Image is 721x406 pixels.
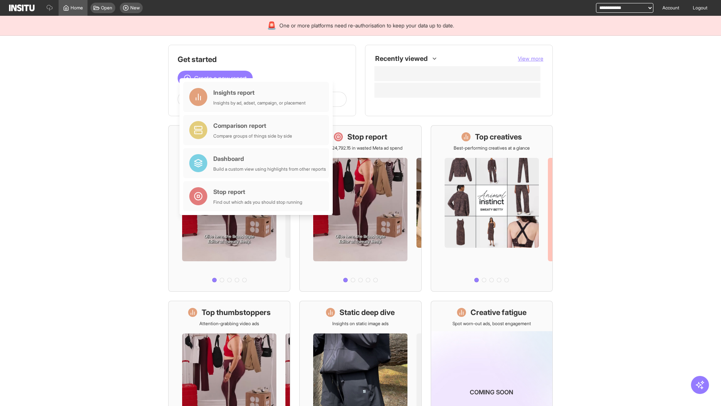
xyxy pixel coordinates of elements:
h1: Static deep dive [339,307,395,318]
p: Best-performing creatives at a glance [454,145,530,151]
h1: Get started [178,54,347,65]
div: Dashboard [213,154,326,163]
span: Home [71,5,83,11]
p: Save £24,792.15 in wasted Meta ad spend [318,145,403,151]
div: Stop report [213,187,302,196]
div: Build a custom view using highlights from other reports [213,166,326,172]
span: New [130,5,140,11]
span: Create a new report [194,74,247,83]
div: Compare groups of things side by side [213,133,292,139]
span: One or more platforms need re-authorisation to keep your data up to date. [279,22,454,29]
button: Create a new report [178,71,253,86]
div: Comparison report [213,121,292,130]
p: Insights on static image ads [332,321,389,327]
a: Top creativesBest-performing creatives at a glance [431,125,553,292]
span: Open [101,5,112,11]
a: What's live nowSee all active ads instantly [168,125,290,292]
div: 🚨 [267,20,276,31]
img: Logo [9,5,35,11]
button: View more [518,55,543,62]
div: Insights report [213,88,306,97]
h1: Top thumbstoppers [202,307,271,318]
a: Stop reportSave £24,792.15 in wasted Meta ad spend [299,125,421,292]
p: Attention-grabbing video ads [199,321,259,327]
h1: Stop report [347,132,387,142]
h1: Top creatives [475,132,522,142]
div: Insights by ad, adset, campaign, or placement [213,100,306,106]
div: Find out which ads you should stop running [213,199,302,205]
